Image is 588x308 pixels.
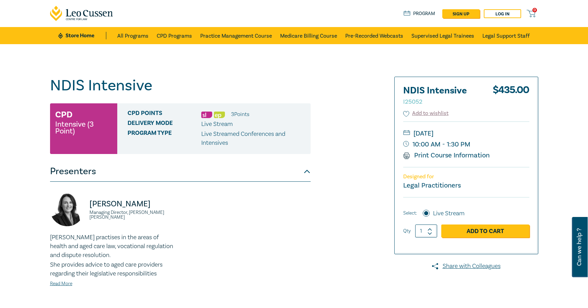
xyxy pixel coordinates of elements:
[345,27,403,44] a: Pre-Recorded Webcasts
[117,27,148,44] a: All Programs
[55,121,112,134] small: Intensive (3 Point)
[201,112,212,118] img: Substantive Law
[403,151,490,160] a: Print Course Information
[482,27,530,44] a: Legal Support Staff
[403,181,461,190] small: Legal Practitioners
[442,9,480,18] a: sign up
[50,281,72,287] a: Read More
[403,139,529,150] small: 10:00 AM - 1:30 PM
[50,161,311,182] button: Presenters
[50,233,176,260] p: [PERSON_NAME] practises in the areas of health and aged care law, vocational regulation and dispu...
[433,209,465,218] label: Live Stream
[576,221,583,273] span: Can we help ?
[128,110,201,119] span: CPD Points
[89,198,176,209] p: [PERSON_NAME]
[201,120,233,128] span: Live Stream
[411,27,474,44] a: Supervised Legal Trainees
[403,227,411,235] label: Qty
[415,224,437,238] input: 1
[50,260,176,278] p: She provides advice to aged care providers regarding their legislative responsibilities
[157,27,192,44] a: CPD Programs
[404,10,435,17] a: Program
[58,32,106,39] a: Store Home
[403,86,479,106] h2: NDIS Intensive
[493,86,529,110] div: $ 435.00
[403,98,422,106] small: I25052
[55,108,72,121] h3: CPD
[200,27,272,44] a: Practice Management Course
[201,130,305,147] p: Live Streamed Conferences and Intensives
[280,27,337,44] a: Medicare Billing Course
[403,174,529,180] p: Designed for
[89,210,176,220] small: Managing Director, [PERSON_NAME] [PERSON_NAME]
[214,112,225,118] img: Ethics & Professional Responsibility
[128,130,201,147] span: Program type
[403,128,529,139] small: [DATE]
[484,9,521,18] a: Log in
[231,110,249,119] li: 3 Point s
[50,77,311,94] h1: NDIS Intensive
[50,192,84,226] img: https://s3.ap-southeast-2.amazonaws.com/leo-cussen-store-production-content/Contacts/Gemma%20McGr...
[403,110,449,117] button: Add to wishlist
[532,8,537,12] span: 0
[441,224,529,238] a: Add to Cart
[128,120,201,129] span: Delivery Mode
[394,262,538,271] a: Share with Colleagues
[403,209,417,217] span: Select:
